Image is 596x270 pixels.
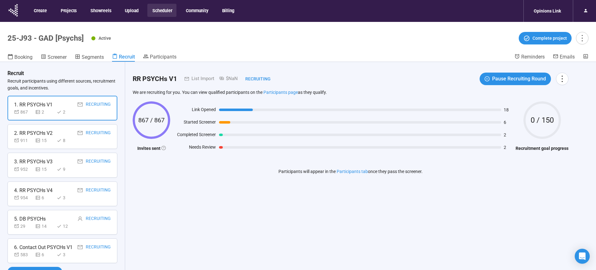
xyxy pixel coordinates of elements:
[35,251,54,258] div: 6
[86,243,111,251] div: Recruiting
[86,158,111,166] div: Recruiting
[147,4,176,17] button: Scheduler
[57,166,75,173] div: 9
[519,32,572,44] button: Complete project
[173,106,216,115] div: Link Opened
[99,36,111,41] span: Active
[492,75,546,83] span: Pause Recruiting Round
[521,54,545,60] span: Reminders
[504,120,512,125] span: 6
[41,53,67,62] a: Screener
[560,54,575,60] span: Emails
[35,109,54,115] div: 2
[558,74,566,83] span: more
[150,54,176,60] span: Participants
[578,34,586,42] span: more
[86,101,111,109] div: Recruiting
[14,166,33,173] div: 952
[133,117,170,123] span: 867 / 867
[14,251,33,258] div: 583
[48,54,67,60] span: Screener
[504,108,512,112] span: 18
[78,245,83,250] span: mail
[14,243,73,251] div: 6. Contact Out PSYCHs V1
[35,166,54,173] div: 15
[57,109,75,115] div: 2
[35,194,54,201] div: 6
[173,131,216,140] div: Completed Screener
[119,54,135,60] span: Recruit
[514,53,545,61] a: Reminders
[523,116,561,124] span: 0 / 150
[337,169,368,174] a: Participants tab
[57,137,75,144] div: 8
[82,54,104,60] span: Segments
[14,194,33,201] div: 954
[263,90,298,95] a: Participants page
[278,168,423,175] p: Participants will appear in the once they pass the screener.
[57,251,75,258] div: 3
[143,53,176,61] a: Participants
[575,249,590,264] div: Open Intercom Messenger
[35,223,54,230] div: 14
[8,78,117,91] p: Recruit participants using different sources, recruitment goals, and incentives.
[56,4,81,17] button: Projects
[485,76,490,81] span: pause-circle
[504,145,512,150] span: 2
[161,146,166,150] span: question-circle
[516,145,568,152] h4: Recruitment goal progress
[86,129,111,137] div: Recruiting
[576,32,588,44] button: more
[177,77,189,81] span: mail
[112,53,135,62] a: Recruit
[78,216,83,221] span: user
[532,35,567,42] span: Complete project
[14,186,53,194] div: 4. RR PSYCHs V4
[173,144,216,153] div: Needs Review
[14,109,33,115] div: 867
[78,130,83,135] span: mail
[133,145,170,152] h4: Invites sent
[14,137,33,144] div: 911
[214,75,238,83] div: $NaN
[238,75,271,82] div: Recruiting
[29,4,51,17] button: Create
[14,101,53,109] div: 1. RR PSYCHs V1
[57,194,75,201] div: 3
[217,4,239,17] button: Billing
[8,34,84,43] h1: 25-J93 - GAD [Psychs]
[556,73,568,85] button: more
[78,102,83,107] span: mail
[86,186,111,194] div: Recruiting
[14,223,33,230] div: 29
[78,159,83,164] span: mail
[173,119,216,128] div: Started Screener
[120,4,143,17] button: Upload
[133,74,177,84] h2: RR PSYCHs V1
[189,75,214,83] div: List Import
[75,53,104,62] a: Segments
[14,215,46,223] div: 5. DB PSYCHs
[530,5,565,17] div: Opinions Link
[480,73,551,85] button: pause-circlePause Recruiting Round
[57,223,75,230] div: 12
[85,4,115,17] button: Showreels
[86,215,111,223] div: Recruiting
[133,89,568,95] p: We are recruiting for you. You can view qualified participants on the as they qualify.
[14,158,53,166] div: 3. RR PSYCHs V3
[78,188,83,193] span: mail
[14,54,33,60] span: Booking
[504,133,512,137] span: 2
[8,53,33,62] a: Booking
[35,137,54,144] div: 15
[181,4,212,17] button: Community
[14,129,53,137] div: 2. RR PSYCHs V2
[553,53,575,61] a: Emails
[8,69,24,78] h3: Recruit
